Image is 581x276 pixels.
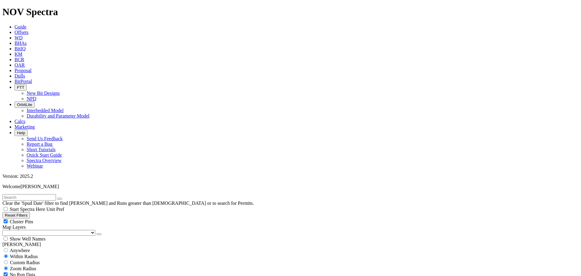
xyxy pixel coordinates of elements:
span: Help [17,131,25,135]
span: Clear the 'Spud Date' filter to find [PERSON_NAME] and Runs greater than [DEMOGRAPHIC_DATA] or to... [2,201,254,206]
a: Short Tutorials [27,147,56,152]
p: Welcome [2,184,579,189]
a: Webinar [27,163,43,168]
span: Map Layers [2,224,26,230]
a: BCR [15,57,24,62]
a: Calcs [15,119,25,124]
input: Search [2,194,56,201]
button: OrbitLite [15,101,34,108]
span: Anywhere [10,248,30,253]
a: NPD [27,96,36,101]
span: [PERSON_NAME] [21,184,59,189]
input: Start Spectra Here [4,207,8,211]
a: Marketing [15,124,35,129]
span: OrbitLite [17,102,32,107]
a: Dulls [15,73,25,78]
span: Unit Pref [46,207,64,212]
span: Within Radius [10,254,38,259]
button: Reset Filters [2,212,30,218]
div: Version: 2025.2 [2,174,579,179]
span: Zoom Radius [10,266,36,271]
span: Show Well Names [10,236,45,241]
div: [PERSON_NAME] [2,242,579,247]
a: BitPortal [15,79,32,84]
a: KM [15,52,22,57]
a: Spectra Overview [27,158,61,163]
a: Guide [15,24,26,29]
a: Offsets [15,30,28,35]
button: Help [15,130,28,136]
a: OAR [15,62,25,68]
a: BHAs [15,41,27,46]
a: Proposal [15,68,31,73]
span: Cluster Pins [10,219,33,224]
span: Start Spectra Here [10,207,45,212]
button: FTT [15,84,27,91]
span: FTT [17,85,24,90]
a: New Bit Designs [27,91,60,96]
a: Send Us Feedback [27,136,63,141]
a: Report a Bug [27,141,52,147]
a: Durability and Parameter Model [27,113,90,118]
a: Quick Start Guide [27,152,62,158]
a: WD [15,35,23,40]
h1: NOV Spectra [2,6,579,18]
a: Interbedded Model [27,108,64,113]
a: BitIQ [15,46,25,51]
span: Custom Radius [10,260,40,265]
